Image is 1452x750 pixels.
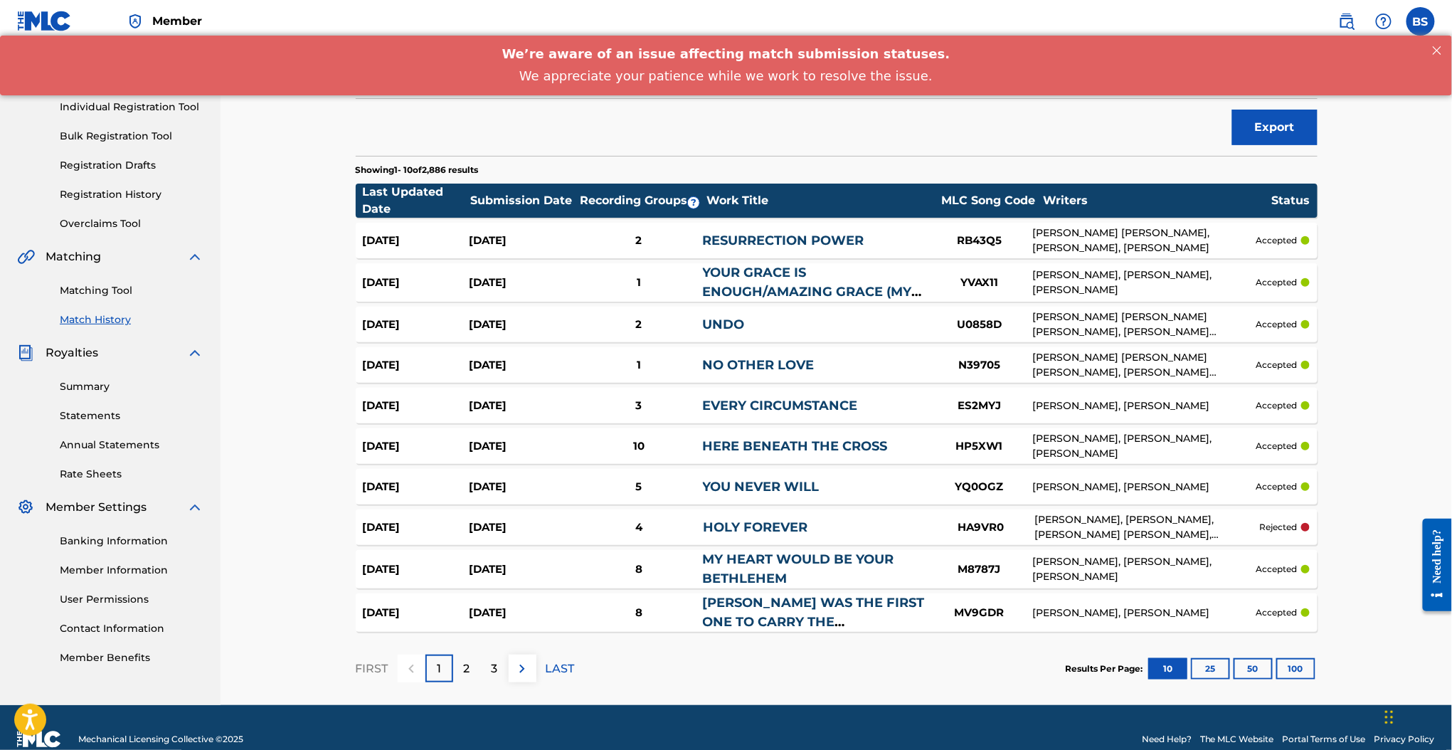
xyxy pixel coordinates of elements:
[1033,350,1256,380] div: [PERSON_NAME] [PERSON_NAME] [PERSON_NAME], [PERSON_NAME] [PERSON_NAME] [PERSON_NAME]
[60,187,203,202] a: Registration History
[703,551,894,586] a: MY HEART WOULD BE YOUR BETHLEHEM
[1033,606,1256,620] div: [PERSON_NAME], [PERSON_NAME]
[464,660,470,677] p: 2
[1033,226,1256,255] div: [PERSON_NAME] [PERSON_NAME], [PERSON_NAME], [PERSON_NAME]
[46,344,98,361] span: Royalties
[60,563,203,578] a: Member Information
[60,379,203,394] a: Summary
[928,519,1034,536] div: HA9VR0
[60,129,203,144] a: Bulk Registration Tool
[492,660,498,677] p: 3
[1332,7,1361,36] a: Public Search
[46,248,101,265] span: Matching
[1385,696,1394,739] div: Drag
[703,595,925,649] a: [PERSON_NAME] WAS THE FIRST ONE TO CARRY THE [DEMOGRAPHIC_DATA]
[363,275,469,291] div: [DATE]
[502,11,950,26] span: We’re aware of an issue affecting match submission statuses.
[469,605,575,621] div: [DATE]
[1256,359,1297,371] p: accepted
[60,408,203,423] a: Statements
[363,357,469,374] div: [DATE]
[936,192,1042,209] div: MLC Song Code
[470,192,577,209] div: Submission Date
[1033,480,1256,495] div: [PERSON_NAME], [PERSON_NAME]
[363,561,469,578] div: [DATE]
[1256,440,1297,453] p: accepted
[926,233,1033,249] div: RB43Q5
[17,344,34,361] img: Royalties
[1033,310,1256,339] div: [PERSON_NAME] [PERSON_NAME] [PERSON_NAME], [PERSON_NAME] [PERSON_NAME]
[60,283,203,298] a: Matching Tool
[1412,508,1452,623] iframe: Resource Center
[703,317,745,332] a: UNDO
[703,519,807,535] a: HOLY FOREVER
[363,519,470,536] div: [DATE]
[1232,110,1318,145] button: Export
[1259,521,1297,534] p: rejected
[703,479,820,495] a: YOU NEVER WILL
[469,317,575,333] div: [DATE]
[688,197,699,208] span: ?
[186,344,203,361] img: expand
[1256,480,1297,493] p: accepted
[926,398,1033,414] div: ES2MYJ
[1256,276,1297,289] p: accepted
[575,275,702,291] div: 1
[926,357,1033,374] div: N39705
[127,13,144,30] img: Top Rightsholder
[1374,733,1435,746] a: Privacy Policy
[60,650,203,665] a: Member Benefits
[575,233,702,249] div: 2
[363,398,469,414] div: [DATE]
[363,184,470,218] div: Last Updated Date
[469,438,575,455] div: [DATE]
[60,158,203,173] a: Registration Drafts
[926,438,1033,455] div: HP5XW1
[703,398,858,413] a: EVERY CIRCUMSTANCE
[356,164,479,176] p: Showing 1 - 10 of 2,886 results
[17,731,61,748] img: logo
[1256,606,1297,619] p: accepted
[1191,658,1230,680] button: 25
[60,592,203,607] a: User Permissions
[152,13,202,29] span: Member
[519,33,933,48] span: We appreciate your patience while we work to resolve the issue.
[1256,399,1297,412] p: accepted
[1375,13,1392,30] img: help
[1234,658,1273,680] button: 50
[575,398,702,414] div: 3
[1369,7,1398,36] div: Help
[469,275,575,291] div: [DATE]
[926,317,1033,333] div: U0858D
[60,312,203,327] a: Match History
[1271,192,1310,209] div: Status
[363,605,469,621] div: [DATE]
[17,499,34,516] img: Member Settings
[706,192,934,209] div: Work Title
[926,479,1033,495] div: YQ0OGZ
[575,317,702,333] div: 2
[1033,431,1256,461] div: [PERSON_NAME], [PERSON_NAME], [PERSON_NAME]
[703,438,888,454] a: HERE BENEATH THE CROSS
[356,660,388,677] p: FIRST
[1381,682,1452,750] iframe: Chat Widget
[575,561,702,578] div: 8
[1142,733,1192,746] a: Need Help?
[469,398,575,414] div: [DATE]
[1276,658,1315,680] button: 100
[1256,234,1297,247] p: accepted
[1034,512,1259,542] div: [PERSON_NAME], [PERSON_NAME], [PERSON_NAME] [PERSON_NAME], [PERSON_NAME], [PERSON_NAME]
[17,11,72,31] img: MLC Logo
[60,534,203,549] a: Banking Information
[1033,398,1256,413] div: [PERSON_NAME], [PERSON_NAME]
[1283,733,1366,746] a: Portal Terms of Use
[1033,268,1256,297] div: [PERSON_NAME], [PERSON_NAME], [PERSON_NAME]
[578,192,706,209] div: Recording Groups
[926,561,1033,578] div: M8787J
[17,248,35,265] img: Matching
[546,660,575,677] p: LAST
[437,660,441,677] p: 1
[1200,733,1274,746] a: The MLC Website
